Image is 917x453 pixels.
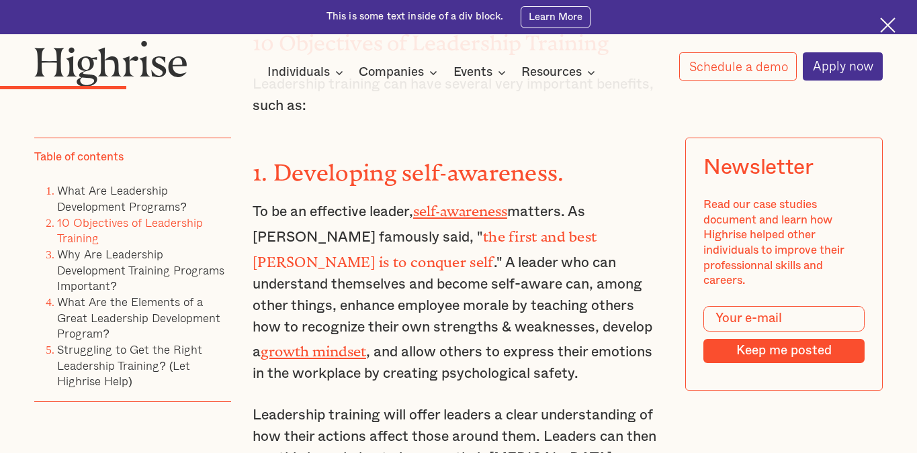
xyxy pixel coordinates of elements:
[703,197,865,289] div: Read our case studies document and learn how Highrise helped other individuals to improve their p...
[359,64,424,81] div: Companies
[34,40,187,87] img: Highrise logo
[453,64,492,81] div: Events
[453,64,510,81] div: Events
[803,52,883,81] a: Apply now
[253,160,564,174] strong: 1. Developing self-awareness.
[253,198,664,385] p: To be an effective leader, matters. As [PERSON_NAME] famously said, " ." A leader who can underst...
[57,245,224,295] a: Why Are Leadership Development Training Programs Important?
[359,64,441,81] div: Companies
[34,150,124,165] div: Table of contents
[703,339,865,363] input: Keep me posted
[253,74,664,117] p: Leadership training can have several very important benefits, such as:
[703,306,865,332] input: Your e-mail
[413,203,507,212] a: self-awareness
[703,155,814,180] div: Newsletter
[267,64,347,81] div: Individuals
[703,306,865,363] form: Modal Form
[521,64,599,81] div: Resources
[57,181,186,215] a: What Are Leadership Development Programs?
[261,343,366,352] a: growth mindset
[521,6,591,28] a: Learn More
[57,293,220,342] a: What Are the Elements of a Great Leadership Development Program?
[880,17,896,33] img: Cross icon
[521,64,582,81] div: Resources
[679,52,797,81] a: Schedule a demo
[57,340,202,390] a: Struggling to Get the Right Leadership Training? (Let Highrise Help)
[57,213,203,248] a: 10 Objectives of Leadership Training
[326,10,504,23] div: This is some text inside of a div block.
[267,64,330,81] div: Individuals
